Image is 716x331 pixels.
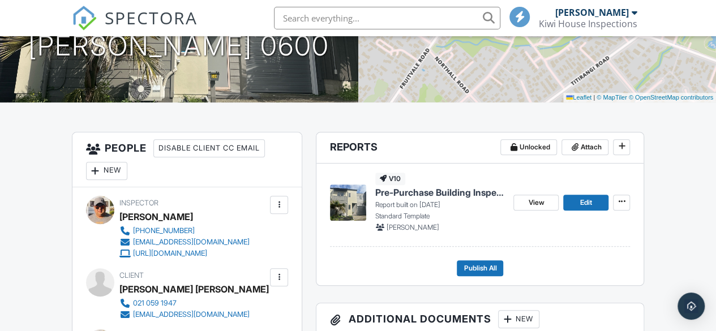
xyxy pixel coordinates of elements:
[72,132,302,187] h3: People
[119,225,250,237] a: [PHONE_NUMBER]
[629,94,713,101] a: © OpenStreetMap contributors
[555,7,629,18] div: [PERSON_NAME]
[153,139,265,157] div: Disable Client CC Email
[133,226,195,235] div: [PHONE_NUMBER]
[498,310,539,328] div: New
[119,271,144,280] span: Client
[593,94,595,101] span: |
[119,281,269,298] div: [PERSON_NAME] [PERSON_NAME]
[539,18,637,29] div: Kiwi House Inspections
[566,94,591,101] a: Leaflet
[119,309,260,320] a: [EMAIL_ADDRESS][DOMAIN_NAME]
[133,310,250,319] div: [EMAIL_ADDRESS][DOMAIN_NAME]
[274,7,500,29] input: Search everything...
[119,208,193,225] div: [PERSON_NAME]
[105,6,198,29] span: SPECTORA
[86,162,127,180] div: New
[72,15,198,39] a: SPECTORA
[72,6,97,31] img: The Best Home Inspection Software - Spectora
[133,299,177,308] div: 021 059 1947
[133,249,207,258] div: [URL][DOMAIN_NAME]
[678,293,705,320] div: Open Intercom Messenger
[119,199,158,207] span: Inspector
[119,298,260,309] a: 021 059 1947
[597,94,627,101] a: © MapTiler
[119,248,250,259] a: [URL][DOMAIN_NAME]
[119,237,250,248] a: [EMAIL_ADDRESS][DOMAIN_NAME]
[133,238,250,247] div: [EMAIL_ADDRESS][DOMAIN_NAME]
